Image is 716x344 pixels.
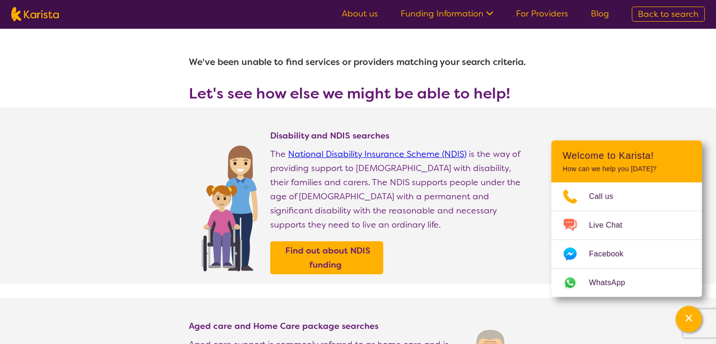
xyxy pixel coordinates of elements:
b: Find out about NDIS funding [285,245,370,270]
a: For Providers [516,8,568,19]
a: Find out about NDIS funding [273,244,381,272]
a: About us [342,8,378,19]
h3: Let's see how else we might be able to help! [189,85,528,102]
h1: We've been unable to find services or providers matching your search criteria. [189,51,528,74]
button: Channel Menu [676,306,702,332]
span: WhatsApp [589,276,636,290]
p: The is the way of providing support to [DEMOGRAPHIC_DATA] with disability, their families and car... [270,147,528,232]
a: Web link opens in a new tab. [551,269,702,297]
span: Facebook [589,247,635,261]
a: National Disability Insurance Scheme (NDIS) [288,148,467,160]
h4: Aged care and Home Care package searches [189,320,453,332]
a: Back to search [632,7,705,22]
h4: Disability and NDIS searches [270,130,528,141]
img: Karista logo [11,7,59,21]
div: Channel Menu [551,140,702,297]
span: Call us [589,189,625,204]
ul: Choose channel [551,182,702,297]
span: Live Chat [589,218,634,232]
h2: Welcome to Karista! [563,150,691,161]
a: Funding Information [401,8,493,19]
img: Find NDIS and Disability services and providers [198,139,261,271]
span: Back to search [638,8,699,20]
a: Blog [591,8,609,19]
p: How can we help you [DATE]? [563,165,691,173]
